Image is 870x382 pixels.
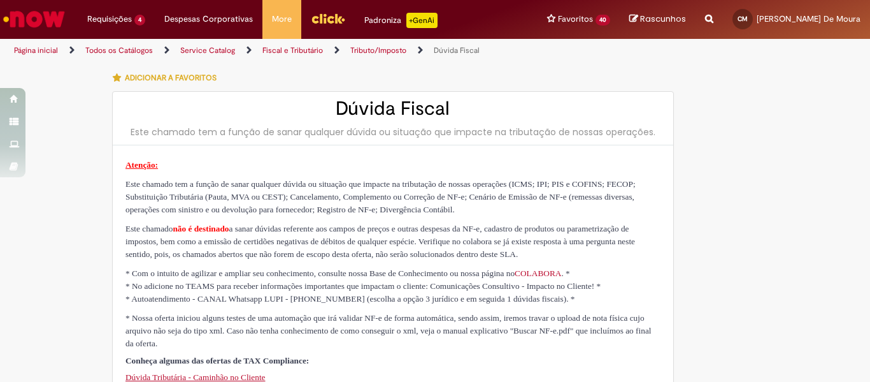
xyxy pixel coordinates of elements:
[125,372,266,382] a: Dúvida Tributária - Caminhão no Cliente
[125,281,601,291] span: * No adicione no TEAMS para receber informações importantes que impactam o cliente: Comunicações ...
[125,313,652,348] span: * Nossa oferta iniciou alguns testes de uma automação que irá validar NF-e de forma automática, s...
[406,13,438,28] p: +GenAi
[757,13,860,24] span: [PERSON_NAME] De Moura
[629,13,686,26] a: Rascunhos
[640,13,686,25] span: Rascunhos
[173,224,229,233] span: não é destinado
[595,15,610,26] span: 40
[262,45,323,55] a: Fiscal e Tributário
[558,13,593,26] span: Favoritos
[738,15,748,23] span: CM
[14,45,58,55] a: Página inicial
[10,39,571,62] ul: Trilhas de página
[1,6,67,32] img: ServiceNow
[272,13,292,26] span: More
[85,45,153,55] a: Todos os Catálogos
[125,268,570,278] span: * Com o intuito de agilizar e ampliar seu conhecimento, consulte nossa Base de Conhecimento ou no...
[87,13,132,26] span: Requisições
[125,73,217,83] span: Adicionar a Favoritos
[125,356,309,365] span: Conheça algumas das ofertas de TAX Compliance:
[364,13,438,28] div: Padroniza
[112,64,224,91] button: Adicionar a Favoritos
[125,224,635,259] span: Este chamado a sanar dúvidas referente aos campos de preços e outras despesas da NF-e, cadastro d...
[125,126,660,138] div: Este chamado tem a função de sanar qualquer dúvida ou situação que impacte na tributação de nossa...
[134,15,145,26] span: 4
[515,268,561,278] a: COLABORA
[125,160,158,170] span: Atenção:
[311,9,345,28] img: click_logo_yellow_360x200.png
[125,98,660,119] h2: Dúvida Fiscal
[164,13,253,26] span: Despesas Corporativas
[180,45,235,55] a: Service Catalog
[434,45,480,55] a: Dúvida Fiscal
[350,45,406,55] a: Tributo/Imposto
[125,294,575,304] span: * Autoatendimento - CANAL Whatsapp LUPI - [PHONE_NUMBER] (escolha a opção 3 jurídico e em seguida...
[125,179,636,214] span: Este chamado tem a função de sanar qualquer dúvida ou situação que impacte na tributação de nossa...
